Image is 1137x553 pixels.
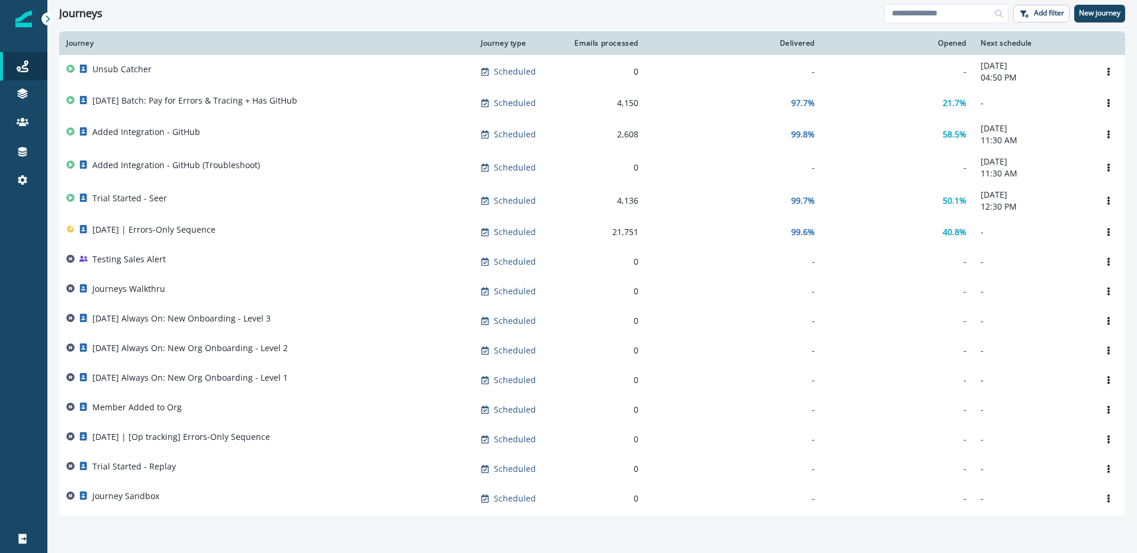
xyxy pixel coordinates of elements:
button: Options [1099,282,1118,300]
p: 99.6% [791,226,815,238]
div: 4,150 [570,97,638,109]
div: Opened [829,38,966,48]
div: 0 [570,315,638,327]
div: - [829,493,966,504]
button: Options [1099,63,1118,81]
p: 04:50 PM [981,72,1085,83]
div: 0 [570,433,638,445]
p: 12:30 PM [981,201,1085,213]
button: Options [1099,253,1118,271]
button: Options [1099,223,1118,241]
div: 0 [570,374,638,386]
div: - [653,345,815,356]
button: Options [1099,490,1118,507]
p: 99.8% [791,128,815,140]
p: Scheduled [494,97,536,109]
div: 0 [570,404,638,416]
p: Scheduled [494,162,536,173]
button: Options [1099,126,1118,143]
a: [DATE] Always On: New Org Onboarding - Level 2Scheduled0---Options [59,336,1125,365]
div: 0 [570,285,638,297]
div: 2,608 [570,128,638,140]
div: 0 [570,493,638,504]
p: Scheduled [494,128,536,140]
div: - [653,493,815,504]
a: [DATE] Always On: New Org Onboarding - Level 1Scheduled0---Options [59,365,1125,395]
p: [DATE] [981,189,1085,201]
p: Scheduled [494,315,536,327]
div: Journey type [481,38,555,48]
p: Unsub Catcher [92,63,152,75]
p: - [981,256,1085,268]
a: Trial Started - SeerScheduled4,13699.7%50.1%[DATE]12:30 PMOptions [59,184,1125,217]
p: Journey Sandbox [92,490,159,502]
p: New journey [1079,9,1120,17]
p: 11:30 AM [981,168,1085,179]
p: [DATE] Always On: New Org Onboarding - Level 2 [92,342,288,354]
div: - [829,66,966,78]
p: Scheduled [494,493,536,504]
p: 21.7% [943,97,966,109]
a: [DATE] Always On: New Onboarding - Level 3Scheduled0---Options [59,306,1125,336]
p: 50.1% [943,195,966,207]
a: Journeys WalkthruScheduled0---Options [59,276,1125,306]
p: - [981,285,1085,297]
p: Add filter [1034,9,1064,17]
p: 99.7% [791,195,815,207]
a: [DATE] | [Op tracking] Errors-Only SequenceScheduled0---Options [59,425,1125,454]
p: 58.5% [943,128,966,140]
p: [DATE] [981,123,1085,134]
div: 0 [570,256,638,268]
p: 11:30 AM [981,134,1085,146]
a: [DATE] | Errors-Only SequenceScheduled21,75199.6%40.8%-Options [59,217,1125,247]
p: Scheduled [494,226,536,238]
p: [DATE] | [Op tracking] Errors-Only Sequence [92,431,270,443]
p: Scheduled [494,66,536,78]
a: Member Added to OrgScheduled0---Options [59,395,1125,425]
div: 21,751 [570,226,638,238]
button: Options [1099,94,1118,112]
div: - [653,315,815,327]
div: - [653,374,815,386]
p: Member Added to Org [92,401,182,413]
p: - [981,345,1085,356]
div: Journey [66,38,467,48]
div: - [829,285,966,297]
p: Scheduled [494,256,536,268]
div: - [829,162,966,173]
p: Added Integration - GitHub (Troubleshoot) [92,159,260,171]
p: [DATE] Batch: Pay for Errors & Tracing + Has GitHub [92,95,297,107]
button: Options [1099,371,1118,389]
p: - [981,97,1085,109]
a: Unsub CatcherScheduled0--[DATE]04:50 PMOptions [59,55,1125,88]
div: - [653,285,815,297]
p: [DATE] [981,156,1085,168]
p: Journeys Walkthru [92,283,165,295]
button: New journey [1074,5,1125,22]
div: Next schedule [981,38,1085,48]
p: 97.7% [791,97,815,109]
button: Options [1099,312,1118,330]
p: Scheduled [494,404,536,416]
div: Delivered [653,38,815,48]
button: Options [1099,460,1118,478]
p: [DATE] Always On: New Org Onboarding - Level 1 [92,372,288,384]
p: - [981,463,1085,475]
p: Scheduled [494,463,536,475]
p: - [981,404,1085,416]
div: - [653,256,815,268]
a: Added Integration - GitHub (Troubleshoot)Scheduled0--[DATE]11:30 AMOptions [59,151,1125,184]
div: 0 [570,463,638,475]
button: Options [1099,430,1118,448]
p: 40.8% [943,226,966,238]
div: - [653,66,815,78]
p: [DATE] Always On: New Onboarding - Level 3 [92,313,271,324]
div: - [829,433,966,445]
a: Added Integration - GitHubScheduled2,60899.8%58.5%[DATE]11:30 AMOptions [59,118,1125,151]
button: Options [1099,159,1118,176]
img: Inflection [15,11,32,27]
div: 0 [570,162,638,173]
button: Options [1099,401,1118,419]
div: - [653,404,815,416]
div: - [829,345,966,356]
